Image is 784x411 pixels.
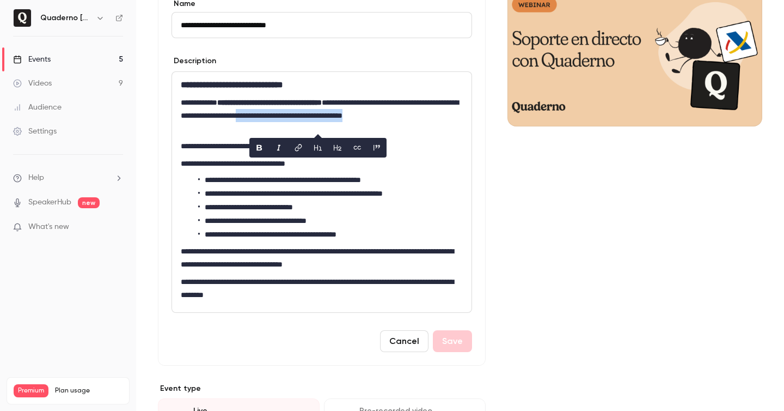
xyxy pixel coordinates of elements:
div: Events [13,54,51,65]
div: Videos [13,78,52,89]
section: description [171,71,472,313]
a: SpeakerHub [28,197,71,208]
label: Description [171,56,216,67]
div: Settings [13,126,57,137]
span: What's new [28,221,69,233]
p: Event type [158,383,486,394]
h6: Quaderno [GEOGRAPHIC_DATA] [40,13,91,23]
span: Plan usage [55,386,122,395]
button: blockquote [368,139,385,156]
button: bold [250,139,268,156]
button: link [290,139,307,156]
span: new [78,197,100,208]
button: Cancel [380,330,428,352]
button: italic [270,139,287,156]
span: Help [28,172,44,184]
div: editor [172,72,471,312]
span: Premium [14,384,48,397]
div: Audience [13,102,62,113]
li: help-dropdown-opener [13,172,123,184]
img: Quaderno España [14,9,31,27]
iframe: Noticeable Trigger [110,222,123,232]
